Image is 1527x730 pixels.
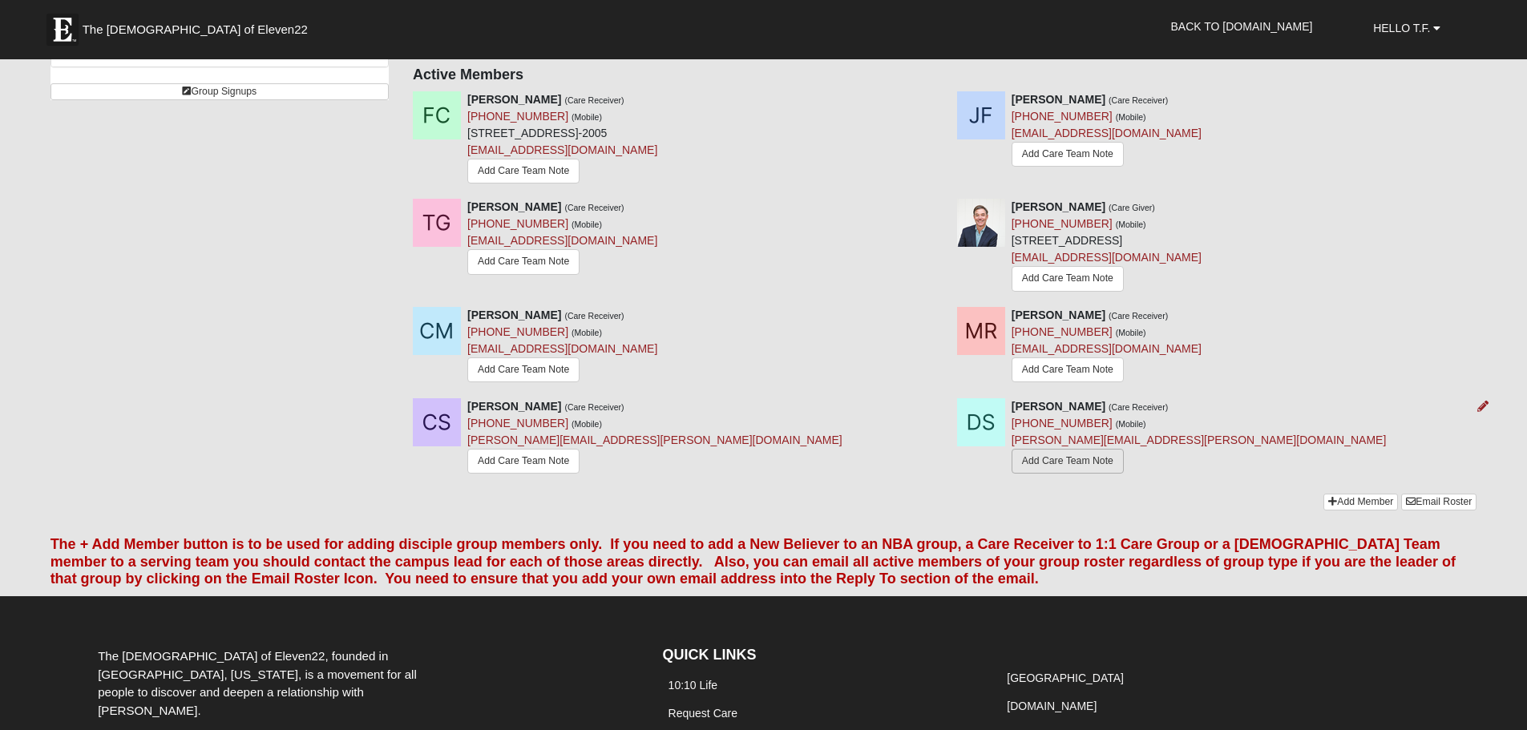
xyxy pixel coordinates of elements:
[572,112,602,122] small: (Mobile)
[1012,110,1113,123] a: [PHONE_NUMBER]
[572,419,602,429] small: (Mobile)
[1012,93,1105,106] strong: [PERSON_NAME]
[564,311,624,321] small: (Care Receiver)
[572,328,602,337] small: (Mobile)
[467,234,657,247] a: [EMAIL_ADDRESS][DOMAIN_NAME]
[1116,328,1146,337] small: (Mobile)
[564,203,624,212] small: (Care Receiver)
[1012,266,1124,291] a: Add Care Team Note
[467,342,657,355] a: [EMAIL_ADDRESS][DOMAIN_NAME]
[467,309,561,321] strong: [PERSON_NAME]
[1109,95,1168,105] small: (Care Receiver)
[1012,400,1105,413] strong: [PERSON_NAME]
[1012,449,1124,474] a: Add Care Team Note
[83,22,308,38] span: The [DEMOGRAPHIC_DATA] of Eleven22
[1373,22,1430,34] span: Hello T.F.
[1012,309,1105,321] strong: [PERSON_NAME]
[1109,402,1168,412] small: (Care Receiver)
[1116,419,1146,429] small: (Mobile)
[1401,494,1477,510] a: Email Roster
[413,67,1477,84] h4: Active Members
[1109,203,1155,212] small: (Care Giver)
[467,417,568,430] a: [PHONE_NUMBER]
[50,536,1456,587] font: The + Add Member button is to be used for adding disciple group members only. If you need to add ...
[1012,199,1202,295] div: [STREET_ADDRESS]
[1159,6,1325,46] a: Back to [DOMAIN_NAME]
[50,83,389,100] a: Group Signups
[467,110,568,123] a: [PHONE_NUMBER]
[564,402,624,412] small: (Care Receiver)
[1116,220,1146,229] small: (Mobile)
[1109,311,1168,321] small: (Care Receiver)
[1012,127,1202,139] a: [EMAIL_ADDRESS][DOMAIN_NAME]
[1012,357,1124,382] a: Add Care Team Note
[572,220,602,229] small: (Mobile)
[1116,112,1146,122] small: (Mobile)
[1012,142,1124,167] a: Add Care Team Note
[467,357,580,382] a: Add Care Team Note
[38,6,359,46] a: The [DEMOGRAPHIC_DATA] of Eleven22
[467,249,580,274] a: Add Care Team Note
[1012,342,1202,355] a: [EMAIL_ADDRESS][DOMAIN_NAME]
[1323,494,1398,510] a: Add Member
[467,400,561,413] strong: [PERSON_NAME]
[1012,251,1202,264] a: [EMAIL_ADDRESS][DOMAIN_NAME]
[467,143,657,156] a: [EMAIL_ADDRESS][DOMAIN_NAME]
[467,200,561,213] strong: [PERSON_NAME]
[467,434,842,446] a: [PERSON_NAME][EMAIL_ADDRESS][PERSON_NAME][DOMAIN_NAME]
[1007,672,1124,684] a: [GEOGRAPHIC_DATA]
[467,449,580,474] a: Add Care Team Note
[1361,8,1452,48] a: Hello T.F.
[467,93,561,106] strong: [PERSON_NAME]
[1012,417,1113,430] a: [PHONE_NUMBER]
[46,14,79,46] img: Eleven22 logo
[669,679,718,692] a: 10:10 Life
[1012,325,1113,338] a: [PHONE_NUMBER]
[1012,200,1105,213] strong: [PERSON_NAME]
[663,647,978,664] h4: QUICK LINKS
[564,95,624,105] small: (Care Receiver)
[467,91,657,188] div: [STREET_ADDRESS]-2005
[467,325,568,338] a: [PHONE_NUMBER]
[467,217,568,230] a: [PHONE_NUMBER]
[1012,434,1387,446] a: [PERSON_NAME][EMAIL_ADDRESS][PERSON_NAME][DOMAIN_NAME]
[1007,700,1097,712] a: [DOMAIN_NAME]
[1012,217,1113,230] a: [PHONE_NUMBER]
[467,159,580,184] a: Add Care Team Note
